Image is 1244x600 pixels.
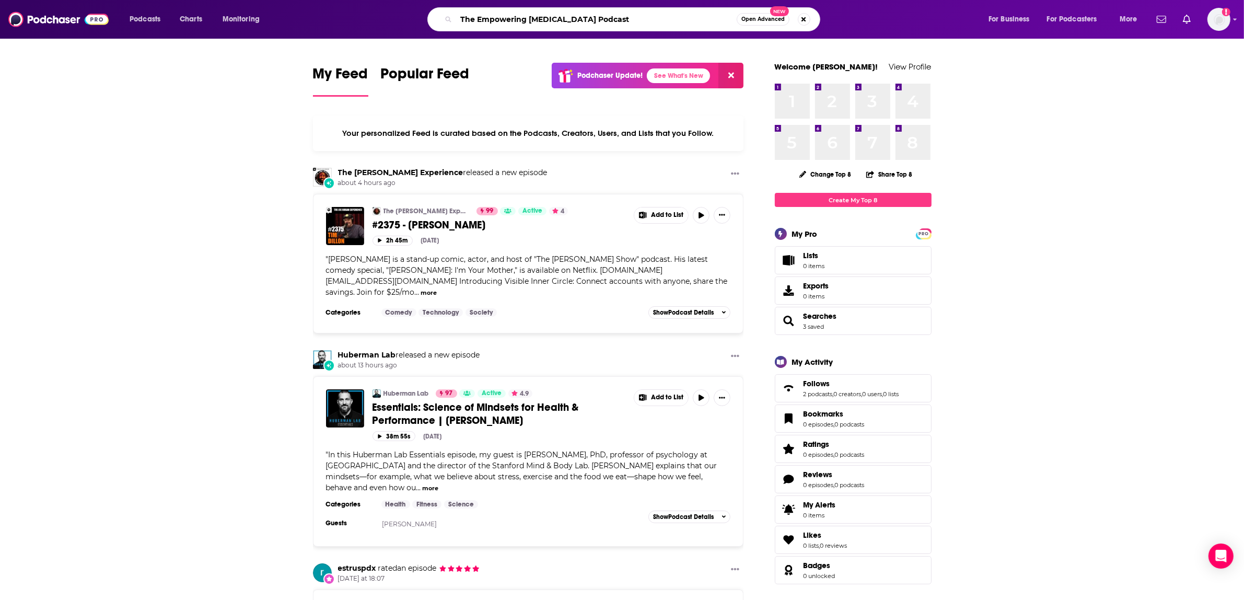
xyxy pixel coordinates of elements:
a: Active [478,389,506,398]
div: New Rating [323,573,335,585]
a: Huberman Lab [383,389,429,398]
a: #2375 - [PERSON_NAME] [373,218,626,232]
span: 0 items [804,262,825,270]
span: #2375 - [PERSON_NAME] [373,218,486,232]
div: New Episode [323,360,335,371]
button: Share Top 8 [866,164,913,184]
span: Ratings [775,435,932,463]
button: Show More Button [727,168,743,181]
a: Reviews [778,472,799,487]
a: Science [444,500,478,509]
span: Exports [778,283,799,298]
button: Show More Button [634,207,689,223]
a: 0 lists [804,542,819,549]
a: Ratings [804,440,865,449]
span: 97 [446,388,453,399]
h3: released a new episode [338,168,548,178]
span: Monitoring [223,12,260,27]
span: , [834,421,835,428]
a: Badges [804,561,835,570]
img: estruspdx [313,563,332,582]
span: Lists [804,251,819,260]
span: Show Podcast Details [653,513,714,521]
button: more [422,484,438,493]
div: New Episode [323,177,335,189]
span: Reviews [804,470,833,479]
a: Likes [778,533,799,547]
button: 4 [549,207,568,215]
a: Show notifications dropdown [1153,10,1170,28]
a: PRO [917,229,930,237]
span: For Business [989,12,1030,27]
a: Health [381,500,410,509]
button: open menu [215,11,273,28]
a: 0 episodes [804,481,834,489]
a: 0 podcasts [835,451,865,458]
span: ... [415,287,420,297]
img: Huberman Lab [373,389,381,398]
span: My Alerts [804,500,836,510]
h3: Guests [326,519,373,527]
a: estruspdx [338,563,376,573]
a: Essentials: Science of Mindsets for Health & Performance | [PERSON_NAME] [373,401,626,427]
span: 0 items [804,512,836,519]
span: Exports [804,281,829,291]
a: Welcome [PERSON_NAME]! [775,62,878,72]
a: Searches [804,311,837,321]
a: Huberman Lab [338,350,396,360]
a: 0 unlocked [804,572,835,580]
span: Reviews [775,465,932,493]
h3: released a new episode [338,350,480,360]
button: Show More Button [727,563,743,576]
span: 99 [486,206,494,216]
span: PRO [917,230,930,238]
span: Lists [804,251,825,260]
span: about 4 hours ago [338,179,548,188]
span: , [834,481,835,489]
a: Follows [804,379,899,388]
span: Active [482,388,502,399]
a: The Joe Rogan Experience [338,168,463,177]
a: Show notifications dropdown [1179,10,1195,28]
span: For Podcasters [1047,12,1097,27]
span: an episode [376,563,436,573]
img: The Joe Rogan Experience [313,168,332,187]
span: Add to List [651,394,683,401]
button: Open AdvancedNew [737,13,789,26]
span: My Alerts [778,502,799,517]
span: " [326,450,717,492]
div: Your personalized Feed is curated based on the Podcasts, Creators, Users, and Lists that you Follow. [313,116,744,151]
div: [DATE] [424,433,442,440]
a: See What's New [647,68,710,83]
span: New [770,6,789,16]
span: Open Advanced [741,17,785,22]
button: Show More Button [727,350,743,363]
span: [PERSON_NAME] is a stand-up comic, actor, and host of "The [PERSON_NAME] Show" podcast. His lates... [326,255,728,297]
img: #2375 - Tim Dillon [326,207,364,245]
a: 97 [436,389,457,398]
span: Follows [775,374,932,402]
span: Popular Feed [381,65,470,89]
a: Podchaser - Follow, Share and Rate Podcasts [8,9,109,29]
button: open menu [1040,11,1112,28]
a: 0 lists [883,390,899,398]
span: Bookmarks [804,409,844,419]
img: Essentials: Science of Mindsets for Health & Performance | Dr. Alia Crum [326,389,364,428]
a: Huberman Lab [313,350,332,369]
span: Ratings [804,440,830,449]
span: about 13 hours ago [338,361,480,370]
span: In this Huberman Lab Essentials episode, my guest is [PERSON_NAME], PhD, professor of psychology ... [326,450,717,492]
a: Bookmarks [804,409,865,419]
span: Badges [804,561,831,570]
div: [DATE] [421,237,439,244]
a: Comedy [381,308,416,317]
a: My Feed [313,65,368,97]
button: Show profile menu [1207,8,1230,31]
span: , [833,390,834,398]
span: [DATE] at 18:07 [338,574,480,583]
a: 3 saved [804,323,824,330]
